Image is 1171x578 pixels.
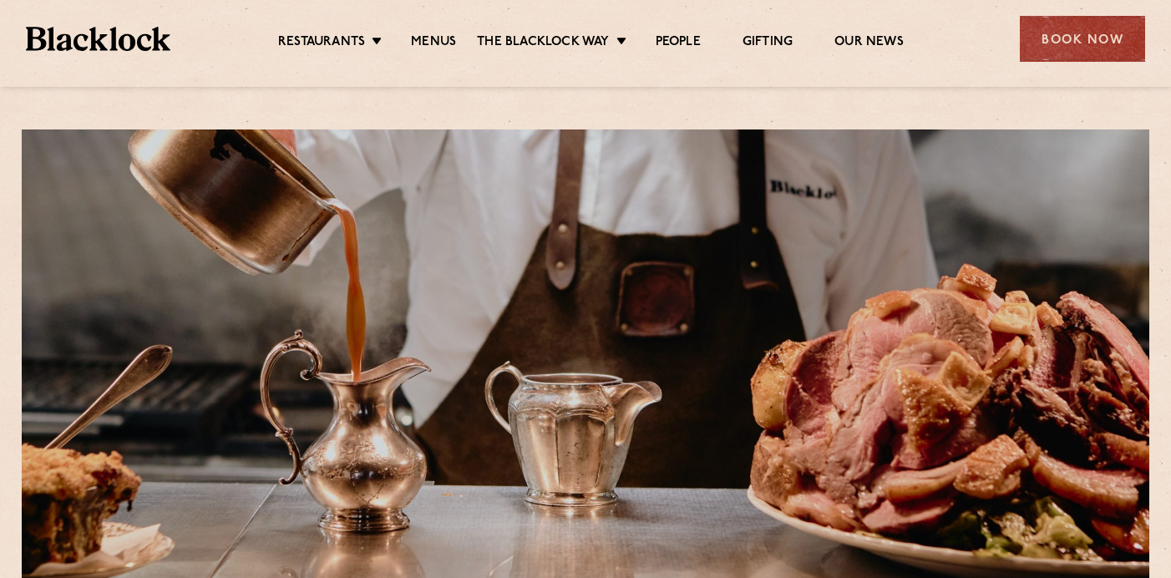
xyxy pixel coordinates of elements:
[656,34,701,53] a: People
[477,34,609,53] a: The Blacklock Way
[411,34,456,53] a: Menus
[743,34,793,53] a: Gifting
[278,34,365,53] a: Restaurants
[26,27,170,51] img: BL_Textured_Logo-footer-cropped.svg
[1020,16,1145,62] div: Book Now
[834,34,904,53] a: Our News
